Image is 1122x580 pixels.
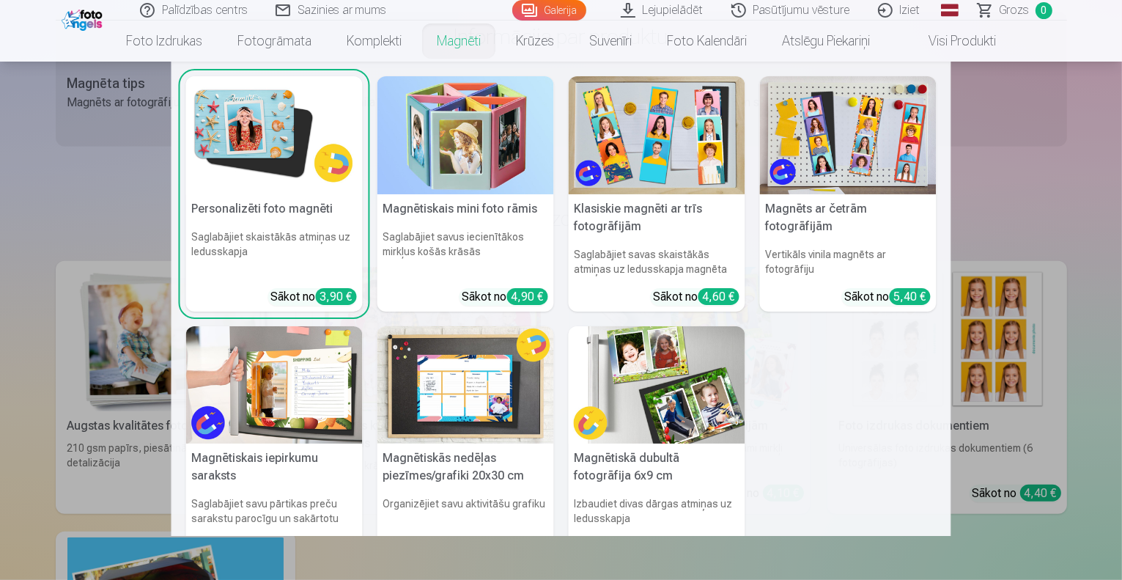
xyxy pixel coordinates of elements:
a: Krūzes [498,21,572,62]
img: Magnētiskais iepirkumu saraksts [186,326,363,444]
h6: Vertikāls vinila magnēts ar fotogrāfiju [760,241,937,282]
div: 4,90 € [507,288,548,305]
h6: Saglabājiet savas skaistākās atmiņas uz ledusskapja magnēta [569,241,745,282]
h5: Magnētiskās nedēļas piezīmes/grafiki 20x30 cm [377,444,554,491]
img: /fa1 [62,6,106,31]
div: 4,60 € [698,288,739,305]
h6: Organizējiet savu aktivitāšu grafiku [377,491,554,532]
img: Magnētiskais mini foto rāmis [377,76,554,194]
img: Klasiskie magnēti ar trīs fotogrāfijām [569,76,745,194]
img: Magnētiskā dubultā fotogrāfija 6x9 cm [569,326,745,444]
a: Visi produkti [887,21,1014,62]
h6: Saglabājiet savu pārtikas preču sarakstu parocīgu un sakārtotu [186,491,363,532]
h5: Magnētiskais mini foto rāmis [377,194,554,224]
a: Klasiskie magnēti ar trīs fotogrāfijāmKlasiskie magnēti ar trīs fotogrāfijāmSaglabājiet savas ska... [569,76,745,312]
a: Komplekti [329,21,419,62]
div: Sākot no [654,288,739,306]
h5: Magnētiskā dubultā fotogrāfija 6x9 cm [569,444,745,491]
a: Magnētiskais iepirkumu sarakstsMagnētiskais iepirkumu sarakstsSaglabājiet savu pārtikas preču sar... [186,326,363,562]
div: Sākot no [271,288,357,306]
h5: Magnētiskais iepirkumu saraksts [186,444,363,491]
h6: Saglabājiet savus iecienītākos mirkļus košās krāsās [377,224,554,282]
img: Magnēts ar četrām fotogrāfijām [760,76,937,194]
h5: Personalizēti foto magnēti [186,194,363,224]
a: Magnēts ar četrām fotogrāfijāmMagnēts ar četrām fotogrāfijāmVertikāls vinila magnēts ar fotogrāfi... [760,76,937,312]
span: Grozs [1000,1,1030,19]
a: Magnētiskās nedēļas piezīmes/grafiki 20x30 cmMagnētiskās nedēļas piezīmes/grafiki 20x30 cmOrganiz... [377,326,554,562]
h6: Izbaudiet divas dārgas atmiņas uz ledusskapja [569,491,745,532]
img: Magnētiskās nedēļas piezīmes/grafiki 20x30 cm [377,326,554,444]
h5: Klasiskie magnēti ar trīs fotogrāfijām [569,194,745,241]
h5: Magnēts ar četrām fotogrāfijām [760,194,937,241]
div: 5,40 € [890,288,931,305]
a: Magnētiskais mini foto rāmisMagnētiskais mini foto rāmisSaglabājiet savus iecienītākos mirkļus ko... [377,76,554,312]
div: 3,90 € [316,288,357,305]
span: 0 [1036,2,1052,19]
a: Fotogrāmata [220,21,329,62]
a: Magnētiskā dubultā fotogrāfija 6x9 cmMagnētiskā dubultā fotogrāfija 6x9 cmIzbaudiet divas dārgas ... [569,326,745,562]
a: Atslēgu piekariņi [764,21,887,62]
a: Foto izdrukas [108,21,220,62]
div: Sākot no [845,288,931,306]
h6: Saglabājiet skaistākās atmiņas uz ledusskapja [186,224,363,282]
img: Personalizēti foto magnēti [186,76,363,194]
a: Magnēti [419,21,498,62]
a: Foto kalendāri [649,21,764,62]
a: Personalizēti foto magnētiPersonalizēti foto magnētiSaglabājiet skaistākās atmiņas uz ledusskapja... [186,76,363,312]
div: Sākot no [462,288,548,306]
a: Suvenīri [572,21,649,62]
